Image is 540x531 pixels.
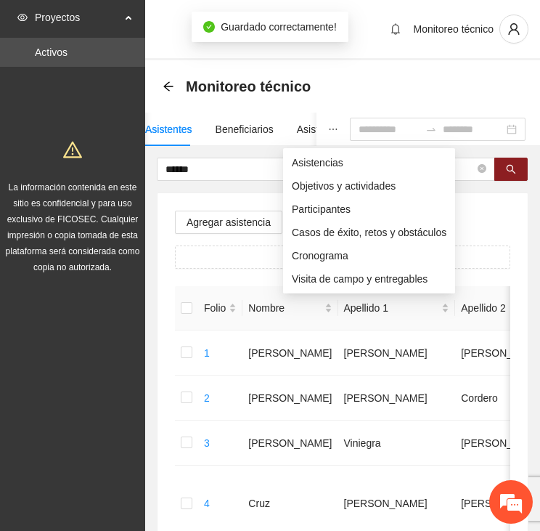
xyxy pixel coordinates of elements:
[35,46,67,58] a: Activos
[425,123,437,135] span: swap-right
[242,421,337,466] td: [PERSON_NAME]
[203,21,215,33] span: check-circle
[338,421,456,466] td: Viniegra
[499,15,528,44] button: user
[84,179,200,325] span: Estamos en línea.
[204,498,210,509] a: 4
[385,23,406,35] span: bell
[221,21,337,33] span: Guardado correctamente!
[204,437,210,449] a: 3
[338,376,456,421] td: [PERSON_NAME]
[163,81,174,93] div: Back
[63,140,82,159] span: warning
[216,121,274,137] div: Beneficiarios
[283,148,455,293] ul: expanded dropdown
[17,12,28,23] span: eye
[75,74,244,93] div: Chatee con nosotros ahora
[413,23,494,35] span: Monitoreo técnico
[242,286,337,331] th: Nombre
[344,300,439,316] span: Apellido 1
[494,158,528,181] button: search
[292,271,446,287] span: Visita de campo y entregables
[242,331,337,376] td: [PERSON_NAME]
[292,201,446,217] span: Participantes
[248,300,321,316] span: Nombre
[328,124,338,134] span: ellipsis
[163,81,174,92] span: arrow-left
[204,392,210,404] a: 2
[6,182,140,272] span: La información contenida en este sitio es confidencial y para uso exclusivo de FICOSEC. Cualquier...
[292,178,446,194] span: Objetivos y actividades
[175,246,510,269] button: plusAgregar asistentes
[338,286,456,331] th: Apellido 1
[198,286,242,331] th: Folio
[478,164,486,173] span: close-circle
[338,331,456,376] td: [PERSON_NAME]
[145,121,192,137] div: Asistentes
[316,113,350,146] button: ellipsis
[175,211,282,234] button: Agregar asistencia
[187,214,271,230] span: Agregar asistencia
[500,23,528,36] span: user
[478,163,486,177] span: close-circle
[7,366,277,417] textarea: Escriba su mensaje y pulse “Intro”
[238,7,273,42] div: Minimizar ventana de chat en vivo
[506,164,516,176] span: search
[204,347,210,359] a: 1
[292,224,446,240] span: Casos de éxito, retos y obstáculos
[242,376,337,421] td: [PERSON_NAME]
[384,17,407,41] button: bell
[186,75,311,98] span: Monitoreo técnico
[204,300,226,316] span: Folio
[292,248,446,264] span: Cronograma
[35,3,120,32] span: Proyectos
[292,155,446,171] span: Asistencias
[297,121,348,137] div: Asistencias
[425,123,437,135] span: to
